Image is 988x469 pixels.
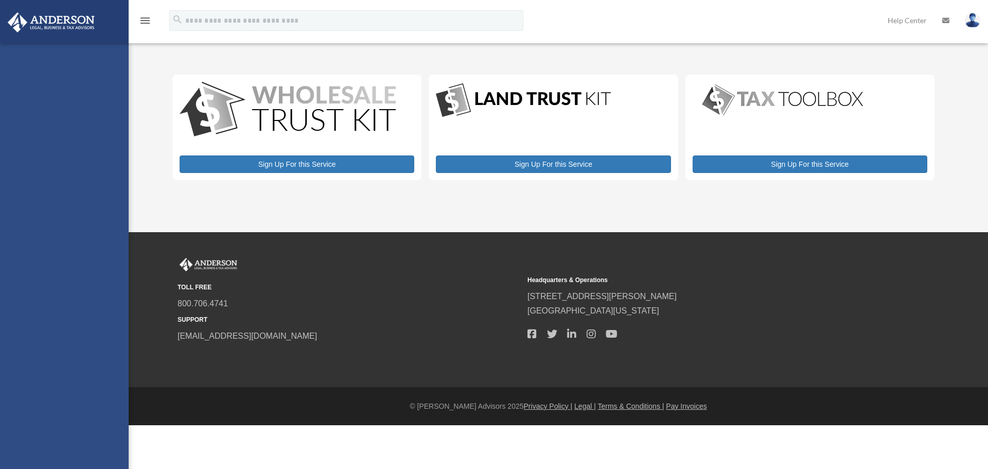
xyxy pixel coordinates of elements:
[178,282,520,293] small: TOLL FREE
[129,400,988,413] div: © [PERSON_NAME] Advisors 2025
[965,13,980,28] img: User Pic
[527,306,659,315] a: [GEOGRAPHIC_DATA][US_STATE]
[693,155,927,173] a: Sign Up For this Service
[436,155,671,173] a: Sign Up For this Service
[180,155,414,173] a: Sign Up For this Service
[178,315,520,325] small: SUPPORT
[139,14,151,27] i: menu
[524,402,573,410] a: Privacy Policy |
[5,12,98,32] img: Anderson Advisors Platinum Portal
[527,292,677,301] a: [STREET_ADDRESS][PERSON_NAME]
[693,82,873,118] img: taxtoolbox_new-1.webp
[527,275,870,286] small: Headquarters & Operations
[574,402,596,410] a: Legal |
[180,82,396,139] img: WS-Trust-Kit-lgo-1.jpg
[666,402,707,410] a: Pay Invoices
[178,299,228,308] a: 800.706.4741
[178,332,317,340] a: [EMAIL_ADDRESS][DOMAIN_NAME]
[178,258,239,271] img: Anderson Advisors Platinum Portal
[436,82,611,119] img: LandTrust_lgo-1.jpg
[172,14,183,25] i: search
[598,402,664,410] a: Terms & Conditions |
[139,18,151,27] a: menu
